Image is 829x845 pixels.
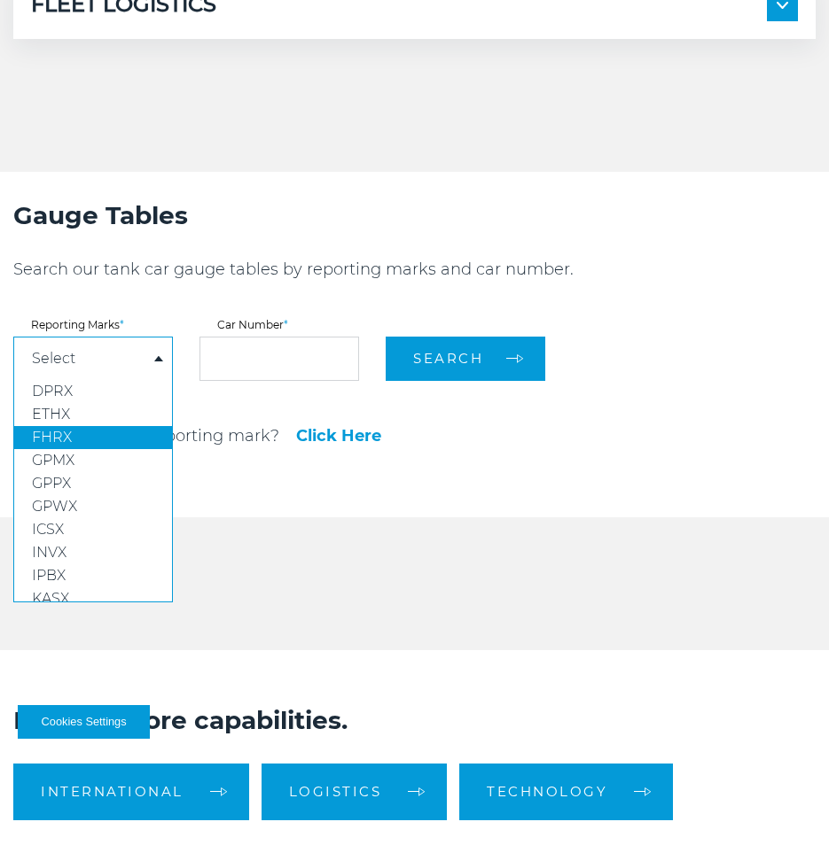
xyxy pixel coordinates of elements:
p: Search our tank car gauge tables by reporting marks and car number. [13,259,816,280]
span: International [41,785,184,798]
span: Search [413,350,483,367]
span: KASX [32,590,69,607]
a: GPPX [14,472,172,495]
a: Click Here [296,428,381,444]
span: Technology [487,785,607,798]
a: FHRX [14,426,172,449]
span: ICSX [32,521,64,538]
img: arrow [777,2,788,9]
a: Logistics arrow arrow [262,764,448,820]
a: GPMX [14,449,172,472]
span: IPBX [32,567,66,584]
label: Reporting Marks [13,320,173,330]
h2: Explore more capabilities. [13,703,816,737]
a: DPRX [14,380,172,403]
a: ICSX [14,518,172,541]
span: ETHX [32,406,70,422]
span: GPPX [32,475,71,492]
a: ETHX [14,403,172,426]
button: Search arrow arrow [386,337,545,381]
a: Select [32,352,75,366]
span: GPWX [32,498,77,515]
a: International arrow arrow [13,764,249,820]
button: Cookies Settings [18,705,150,739]
a: Technology arrow arrow [459,764,673,820]
span: INVX [32,544,66,561]
label: Car Number [199,320,359,330]
a: IPBX [14,564,172,587]
a: GPWX [14,495,172,518]
span: FHRX [32,429,72,446]
a: INVX [14,541,172,564]
span: GPMX [32,452,74,469]
a: KASX [14,587,172,610]
span: Logistics [289,785,382,798]
h2: Gauge Tables [13,198,816,232]
span: DPRX [32,383,73,399]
